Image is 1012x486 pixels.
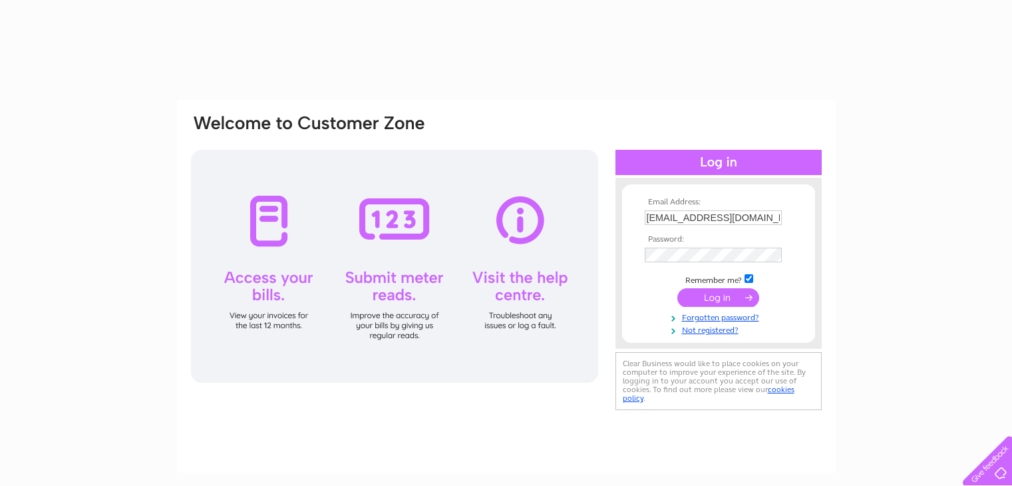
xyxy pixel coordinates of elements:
[615,352,822,410] div: Clear Business would like to place cookies on your computer to improve your experience of the sit...
[645,310,796,323] a: Forgotten password?
[677,288,759,307] input: Submit
[623,385,794,403] a: cookies policy
[641,272,796,286] td: Remember me?
[645,323,796,336] a: Not registered?
[641,235,796,244] th: Password:
[641,198,796,207] th: Email Address:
